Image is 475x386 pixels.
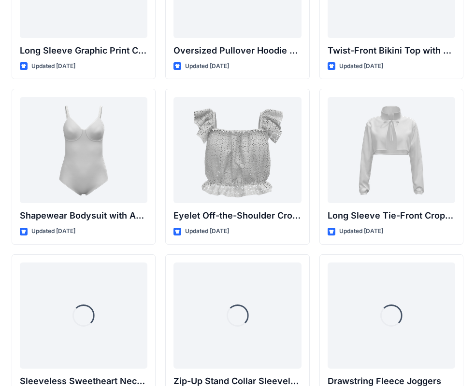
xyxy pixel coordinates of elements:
[20,97,147,203] a: Shapewear Bodysuit with Adjustable Straps
[185,226,229,236] p: Updated [DATE]
[20,44,147,57] p: Long Sleeve Graphic Print Cropped Turtleneck
[173,97,301,203] a: Eyelet Off-the-Shoulder Crop Top with Ruffle Straps
[328,44,455,57] p: Twist-Front Bikini Top with Thin Straps
[173,209,301,222] p: Eyelet Off-the-Shoulder Crop Top with Ruffle Straps
[185,61,229,71] p: Updated [DATE]
[328,97,455,203] a: Long Sleeve Tie-Front Cropped Shrug
[31,61,75,71] p: Updated [DATE]
[339,226,383,236] p: Updated [DATE]
[31,226,75,236] p: Updated [DATE]
[339,61,383,71] p: Updated [DATE]
[328,209,455,222] p: Long Sleeve Tie-Front Cropped Shrug
[20,209,147,222] p: Shapewear Bodysuit with Adjustable Straps
[173,44,301,57] p: Oversized Pullover Hoodie with Front Pocket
